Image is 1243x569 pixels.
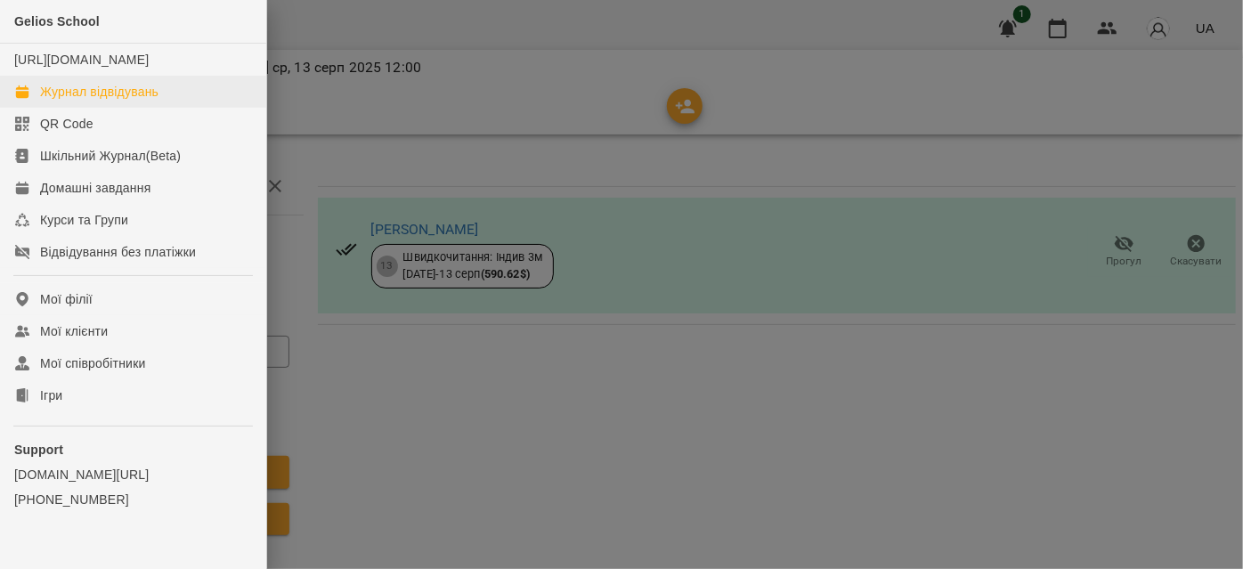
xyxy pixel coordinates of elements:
div: Мої філії [40,290,93,308]
a: [DOMAIN_NAME][URL] [14,466,252,484]
div: Курси та Групи [40,211,128,229]
a: [URL][DOMAIN_NAME] [14,53,149,67]
div: Шкільний Журнал(Beta) [40,147,181,165]
div: Відвідування без платіжки [40,243,196,261]
div: QR Code [40,115,93,133]
div: Ігри [40,386,62,404]
div: Журнал відвідувань [40,83,158,101]
div: Мої співробітники [40,354,146,372]
div: Мої клієнти [40,322,108,340]
span: Gelios School [14,14,100,28]
a: [PHONE_NUMBER] [14,491,252,508]
div: Домашні завдання [40,179,150,197]
p: Support [14,441,252,459]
